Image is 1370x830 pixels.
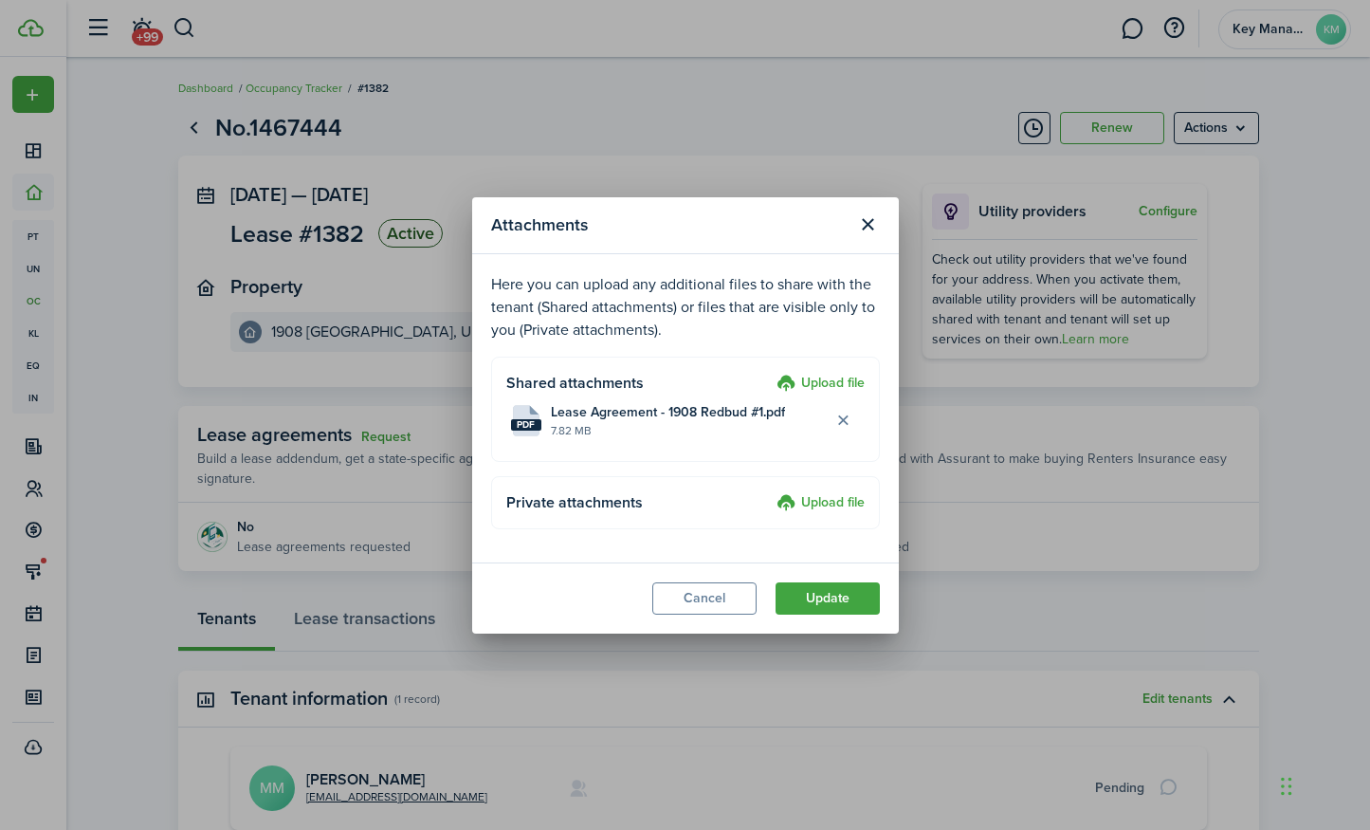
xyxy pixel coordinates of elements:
[511,419,541,431] file-extension: pdf
[491,273,880,341] p: Here you can upload any additional files to share with the tenant (Shared attachments) or files t...
[491,207,848,244] modal-title: Attachments
[828,404,860,436] button: Delete file
[511,405,541,436] file-icon: File
[1275,739,1370,830] iframe: Chat Widget
[776,582,880,615] button: Update
[852,209,885,241] button: Close modal
[506,372,770,395] h4: Shared attachments
[506,491,770,514] h4: Private attachments
[1281,758,1292,815] div: Drag
[551,402,785,422] span: Lease Agreement - 1908 Redbud #1.pdf
[551,422,828,439] file-size: 7.82 MB
[652,582,757,615] button: Cancel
